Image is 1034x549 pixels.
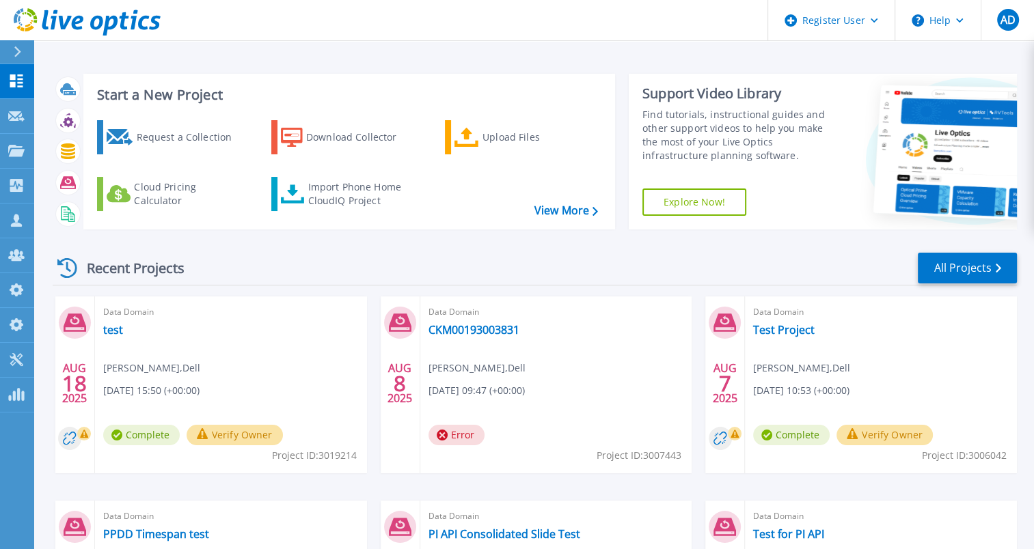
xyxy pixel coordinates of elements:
[306,124,416,151] div: Download Collector
[53,251,203,285] div: Recent Projects
[642,188,746,216] a: Explore Now!
[103,305,359,320] span: Data Domain
[753,425,830,445] span: Complete
[482,124,592,151] div: Upload Files
[1000,14,1015,25] span: AD
[272,448,357,463] span: Project ID: 3019214
[642,108,837,163] div: Find tutorials, instructional guides and other support videos to help you make the most of your L...
[134,180,243,208] div: Cloud Pricing Calculator
[103,361,200,376] span: [PERSON_NAME] , Dell
[428,361,526,376] span: [PERSON_NAME] , Dell
[836,425,933,445] button: Verify Owner
[753,361,850,376] span: [PERSON_NAME] , Dell
[753,305,1009,320] span: Data Domain
[103,527,209,541] a: PPDD Timespan test
[308,180,414,208] div: Import Phone Home CloudIQ Project
[103,425,180,445] span: Complete
[428,323,519,337] a: CKM00193003831
[753,323,815,337] a: Test Project
[62,358,87,408] div: AUG 2025
[922,448,1007,463] span: Project ID: 3006042
[642,85,837,102] div: Support Video Library
[97,87,597,102] h3: Start a New Project
[428,383,525,398] span: [DATE] 09:47 (+00:00)
[103,323,123,337] a: test
[753,509,1009,524] span: Data Domain
[97,120,249,154] a: Request a Collection
[428,509,684,524] span: Data Domain
[712,358,738,408] div: AUG 2025
[753,527,824,541] a: Test for PI API
[918,253,1017,283] a: All Projects
[394,378,406,389] span: 8
[719,378,731,389] span: 7
[103,509,359,524] span: Data Domain
[271,120,424,154] a: Download Collector
[428,305,684,320] span: Data Domain
[136,124,245,151] div: Request a Collection
[428,527,580,541] a: PI API Consolidated Slide Test
[187,425,283,445] button: Verify Owner
[97,177,249,211] a: Cloud Pricing Calculator
[534,204,598,217] a: View More
[103,383,200,398] span: [DATE] 15:50 (+00:00)
[387,358,413,408] div: AUG 2025
[597,448,681,463] span: Project ID: 3007443
[753,383,849,398] span: [DATE] 10:53 (+00:00)
[428,425,485,445] span: Error
[445,120,597,154] a: Upload Files
[62,378,87,389] span: 18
